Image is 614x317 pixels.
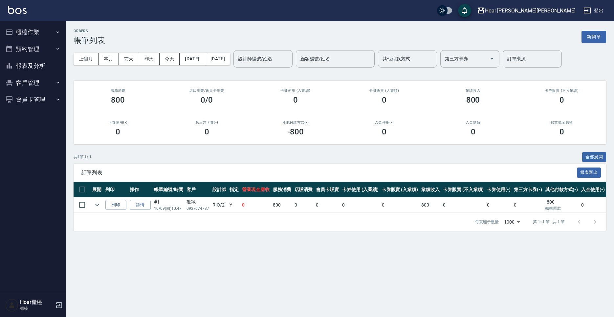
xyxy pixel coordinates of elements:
[271,197,293,213] td: 800
[512,182,544,197] th: 第三方卡券(-)
[533,219,565,225] p: 第 1–1 筆 共 1 筆
[577,168,601,178] button: 報表匯出
[259,89,332,93] h2: 卡券使用 (入業績)
[205,53,230,65] button: [DATE]
[581,5,606,17] button: 登出
[170,89,243,93] h2: 店販消費 /會員卡消費
[487,53,497,64] button: Open
[8,6,27,14] img: Logo
[180,53,205,65] button: [DATE]
[154,206,183,211] p: 10/09 (四) 10:47
[91,182,104,197] th: 展開
[466,95,480,105] h3: 800
[382,127,386,136] h3: 0
[3,41,63,58] button: 預約管理
[160,53,180,65] button: 今天
[74,154,92,160] p: 共 1 筆, 1 / 1
[559,127,564,136] h3: 0
[74,53,99,65] button: 上個月
[293,182,315,197] th: 店販消費
[3,57,63,74] button: 報表及分析
[420,197,441,213] td: 800
[544,182,580,197] th: 其他付款方式(-)
[119,53,139,65] button: 前天
[348,120,421,125] h2: 入金使用(-)
[211,182,228,197] th: 設計師
[240,197,271,213] td: 0
[152,182,185,197] th: 帳單編號/時間
[128,182,152,197] th: 操作
[485,182,512,197] th: 卡券使用(-)
[185,182,211,197] th: 客戶
[485,197,512,213] td: 0
[81,89,154,93] h3: 服務消費
[170,120,243,125] h2: 第三方卡券(-)
[340,197,380,213] td: 0
[105,200,126,210] button: 列印
[420,182,441,197] th: 業績收入
[382,95,386,105] h3: 0
[92,200,102,210] button: expand row
[441,197,485,213] td: 0
[485,7,576,15] div: Hoar [PERSON_NAME][PERSON_NAME]
[3,24,63,41] button: 櫃檯作業
[287,127,304,136] h3: -800
[74,36,105,45] h3: 帳單列表
[20,299,54,306] h5: Hoar櫃檯
[293,197,315,213] td: 0
[5,299,18,312] img: Person
[580,182,606,197] th: 入金使用(-)
[314,197,340,213] td: 0
[582,152,606,162] button: 全部展開
[581,33,606,40] a: 新開單
[3,91,63,108] button: 會員卡管理
[104,182,128,197] th: 列印
[259,120,332,125] h2: 其他付款方式(-)
[436,120,509,125] h2: 入金儲值
[211,197,228,213] td: RIO /2
[116,127,120,136] h3: 0
[201,95,213,105] h3: 0/0
[544,197,580,213] td: -800
[501,213,522,231] div: 1000
[152,197,185,213] td: #1
[228,182,240,197] th: 指定
[186,199,209,206] div: 敬羢
[474,4,578,17] button: Hoar [PERSON_NAME][PERSON_NAME]
[580,197,606,213] td: 0
[205,127,209,136] h3: 0
[240,182,271,197] th: 營業現金應收
[340,182,380,197] th: 卡券使用 (入業績)
[228,197,240,213] td: Y
[458,4,471,17] button: save
[81,120,154,125] h2: 卡券使用(-)
[525,120,598,125] h2: 營業現金應收
[475,219,499,225] p: 每頁顯示數量
[74,29,105,33] h2: ORDERS
[581,31,606,43] button: 新開單
[380,182,420,197] th: 卡券販賣 (入業績)
[139,53,160,65] button: 昨天
[512,197,544,213] td: 0
[99,53,119,65] button: 本月
[525,89,598,93] h2: 卡券販賣 (不入業績)
[186,206,209,211] p: 0937674737
[314,182,340,197] th: 會員卡販賣
[3,74,63,91] button: 客戶管理
[81,169,577,176] span: 訂單列表
[293,95,298,105] h3: 0
[348,89,421,93] h2: 卡券販賣 (入業績)
[577,169,601,175] a: 報表匯出
[20,306,54,311] p: 櫃檯
[436,89,509,93] h2: 業績收入
[380,197,420,213] td: 0
[545,206,578,211] p: 轉帳匯款
[111,95,125,105] h3: 800
[471,127,475,136] h3: 0
[271,182,293,197] th: 服務消費
[441,182,485,197] th: 卡券販賣 (不入業績)
[130,200,151,210] a: 詳情
[559,95,564,105] h3: 0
